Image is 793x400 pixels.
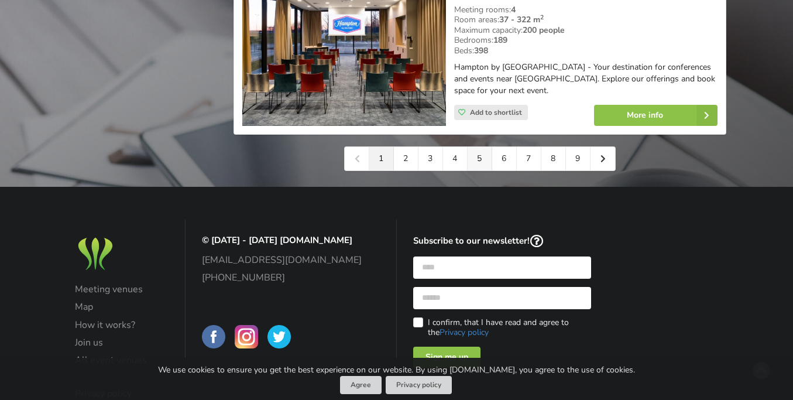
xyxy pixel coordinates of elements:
a: Join us [75,337,169,348]
a: 2 [394,147,418,170]
span: Add to shortlist [470,108,522,117]
a: All event venues [75,355,169,365]
a: 6 [492,147,517,170]
a: How it works? [75,320,169,330]
div: Beds: [454,46,718,56]
a: Map [75,302,169,312]
img: BalticMeetingRooms on Instagram [235,325,258,348]
a: [EMAIL_ADDRESS][DOMAIN_NAME] [202,255,380,265]
a: 9 [566,147,591,170]
img: Baltic Meeting Rooms [75,235,116,273]
strong: 37 - 322 m [499,14,544,25]
p: Hampton by [GEOGRAPHIC_DATA] - Your destination for conferences and events near [GEOGRAPHIC_DATA]... [454,61,718,97]
div: Maximum capacity: [454,25,718,36]
a: More info [594,105,718,126]
a: 3 [418,147,443,170]
a: 8 [541,147,566,170]
strong: 4 [511,4,516,15]
div: Bedrooms: [454,35,718,46]
div: Sign me up [413,347,480,368]
div: Meeting rooms: [454,5,718,15]
img: BalticMeetingRooms on Twitter [267,325,291,348]
p: Subscribe to our newsletter! [413,235,592,248]
a: 5 [468,147,492,170]
img: BalticMeetingRooms on Facebook [202,325,225,348]
p: © [DATE] - [DATE] [DOMAIN_NAME] [202,235,380,246]
strong: 200 people [523,25,565,36]
a: 7 [517,147,541,170]
a: Privacy policy [440,327,489,338]
a: 1 [369,147,394,170]
sup: 2 [540,13,544,22]
a: 4 [443,147,468,170]
a: [PHONE_NUMBER] [202,272,380,283]
strong: 189 [493,35,507,46]
a: Privacy policy [386,376,452,394]
button: Agree [340,376,382,394]
a: Meeting venues [75,284,169,295]
div: Room areas: [454,15,718,25]
label: I confirm, that I have read and agree to the [413,317,592,337]
strong: 398 [474,45,488,56]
